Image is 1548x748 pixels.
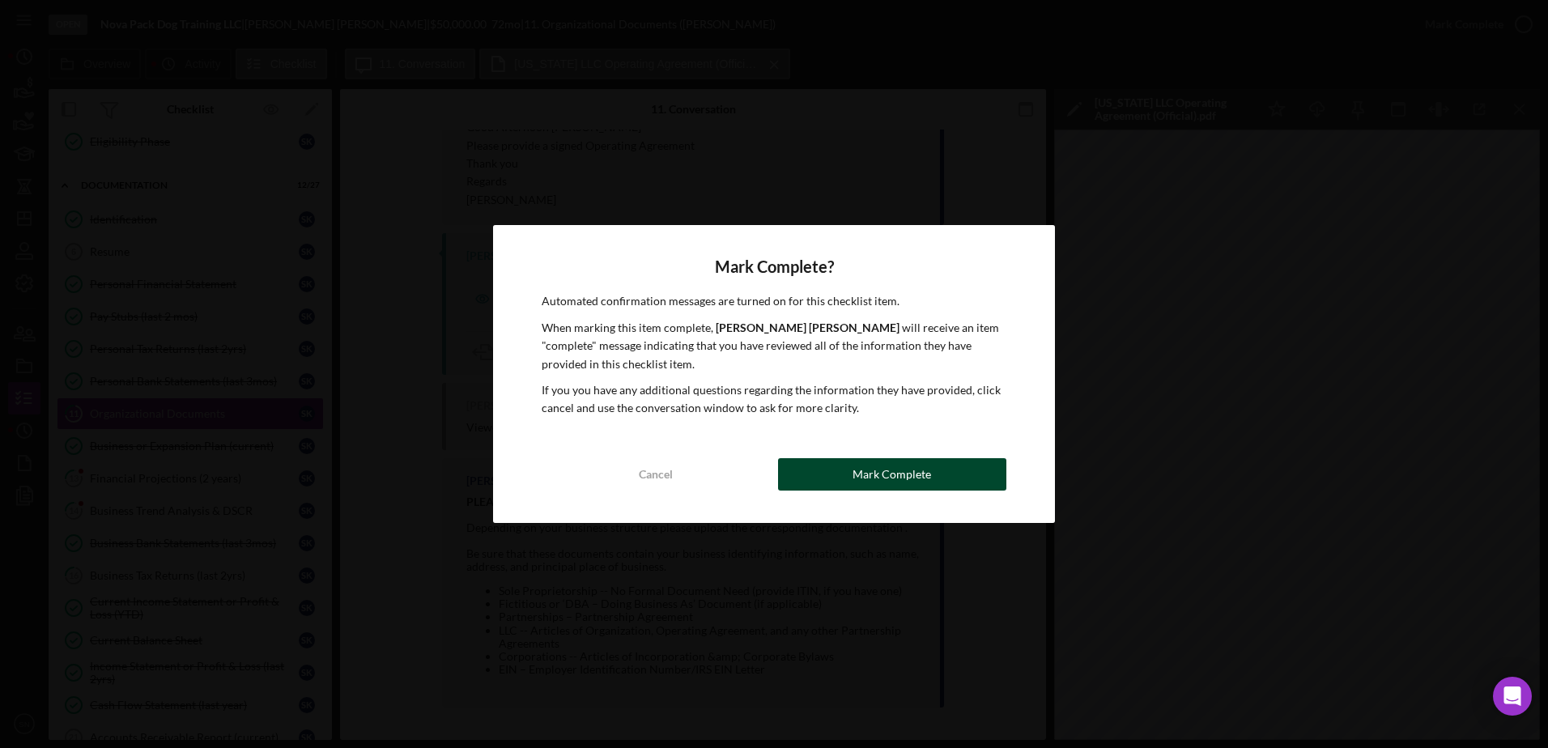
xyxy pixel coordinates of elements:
[778,458,1006,491] button: Mark Complete
[716,321,899,334] b: [PERSON_NAME] [PERSON_NAME]
[542,257,1006,276] h4: Mark Complete?
[1493,677,1532,716] div: Open Intercom Messenger
[542,319,1006,373] p: When marking this item complete, will receive an item "complete" message indicating that you have...
[853,458,931,491] div: Mark Complete
[542,292,1006,310] p: Automated confirmation messages are turned on for this checklist item.
[542,381,1006,418] p: If you you have any additional questions regarding the information they have provided, click canc...
[542,458,770,491] button: Cancel
[639,458,673,491] div: Cancel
